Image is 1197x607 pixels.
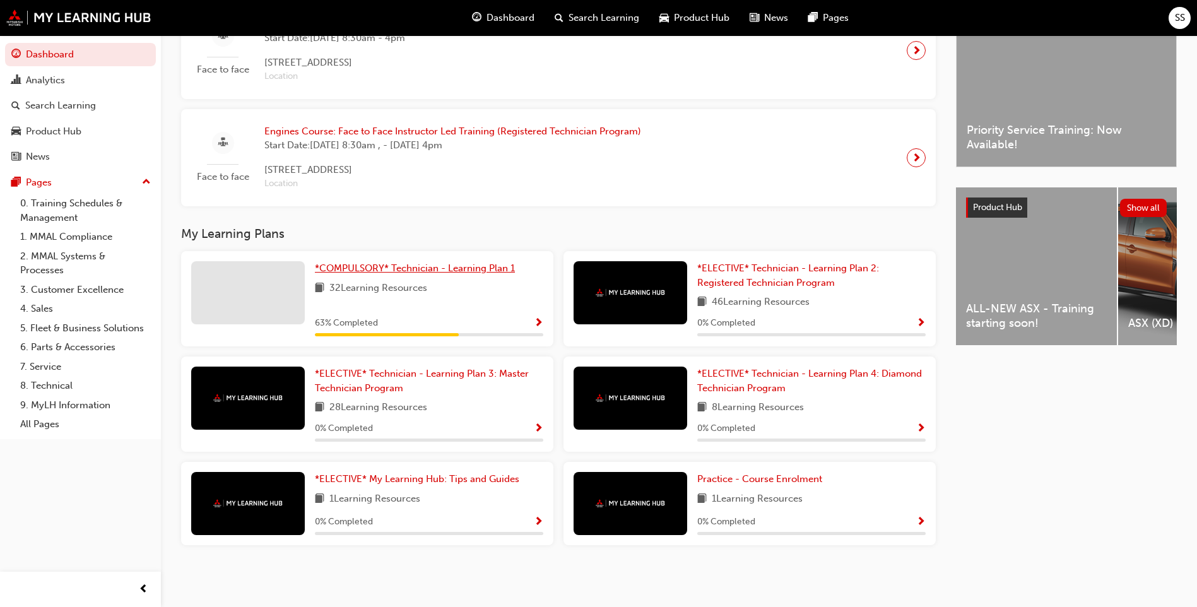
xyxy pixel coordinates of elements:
[5,145,156,168] a: News
[674,11,729,25] span: Product Hub
[697,261,926,290] a: *ELECTIVE* Technician - Learning Plan 2: Registered Technician Program
[26,124,81,139] div: Product Hub
[697,421,755,436] span: 0 % Completed
[25,98,96,113] div: Search Learning
[26,150,50,164] div: News
[462,5,545,31] a: guage-iconDashboard
[1169,7,1191,29] button: SS
[139,582,148,598] span: prev-icon
[264,56,711,70] span: [STREET_ADDRESS]
[5,94,156,117] a: Search Learning
[191,62,254,77] span: Face to face
[534,423,543,435] span: Show Progress
[5,43,156,66] a: Dashboard
[15,357,156,377] a: 7. Service
[315,400,324,416] span: book-icon
[11,100,20,112] span: search-icon
[329,400,427,416] span: 28 Learning Resources
[315,515,373,529] span: 0 % Completed
[966,302,1107,330] span: ALL-NEW ASX - Training starting soon!
[11,49,21,61] span: guage-icon
[11,177,21,189] span: pages-icon
[5,40,156,171] button: DashboardAnalyticsSearch LearningProduct HubNews
[15,376,156,396] a: 8. Technical
[966,197,1167,218] a: Product HubShow all
[649,5,740,31] a: car-iconProduct Hub
[697,515,755,529] span: 0 % Completed
[534,315,543,331] button: Show Progress
[967,123,1166,151] span: Priority Service Training: Now Available!
[534,421,543,437] button: Show Progress
[26,73,65,88] div: Analytics
[213,394,283,402] img: mmal
[740,5,798,31] a: news-iconNews
[315,368,529,394] span: *ELECTIVE* Technician - Learning Plan 3: Master Technician Program
[823,11,849,25] span: Pages
[15,319,156,338] a: 5. Fleet & Business Solutions
[916,318,926,329] span: Show Progress
[15,338,156,357] a: 6. Parts & Accessories
[315,421,373,436] span: 0 % Completed
[916,423,926,435] span: Show Progress
[808,10,818,26] span: pages-icon
[912,149,921,167] span: next-icon
[15,396,156,415] a: 9. MyLH Information
[15,280,156,300] a: 3. Customer Excellence
[142,174,151,191] span: up-icon
[1120,199,1167,217] button: Show all
[596,394,665,402] img: mmal
[329,281,427,297] span: 32 Learning Resources
[315,367,543,395] a: *ELECTIVE* Technician - Learning Plan 3: Master Technician Program
[191,119,926,196] a: Face to faceEngines Course: Face to Face Instructor Led Training (Registered Technician Program)S...
[264,124,641,139] span: Engines Course: Face to Face Instructor Led Training (Registered Technician Program)
[6,9,151,26] a: mmal
[329,492,420,507] span: 1 Learning Resources
[912,42,921,59] span: next-icon
[712,400,804,416] span: 8 Learning Resources
[15,299,156,319] a: 4. Sales
[264,69,711,84] span: Location
[15,247,156,280] a: 2. MMAL Systems & Processes
[264,31,711,45] span: Start Date: [DATE] 8:30am - 4pm
[213,499,283,507] img: mmal
[750,10,759,26] span: news-icon
[486,11,534,25] span: Dashboard
[191,12,926,89] a: Face to faceEV/PHEV Course 1: Face to Face Instructor Led Training (Registered Technician Fundame...
[15,227,156,247] a: 1. MMAL Compliance
[712,492,803,507] span: 1 Learning Resources
[697,316,755,331] span: 0 % Completed
[697,400,707,416] span: book-icon
[15,415,156,434] a: All Pages
[764,11,788,25] span: News
[545,5,649,31] a: search-iconSearch Learning
[5,171,156,194] button: Pages
[697,367,926,395] a: *ELECTIVE* Technician - Learning Plan 4: Diamond Technician Program
[697,295,707,310] span: book-icon
[973,202,1022,213] span: Product Hub
[264,138,641,153] span: Start Date: [DATE] 8:30am , - [DATE] 4pm
[11,75,21,86] span: chart-icon
[712,295,810,310] span: 46 Learning Resources
[264,163,641,177] span: [STREET_ADDRESS]
[315,492,324,507] span: book-icon
[315,262,515,274] span: *COMPULSORY* Technician - Learning Plan 1
[697,472,827,486] a: Practice - Course Enrolment
[798,5,859,31] a: pages-iconPages
[916,514,926,530] button: Show Progress
[534,517,543,528] span: Show Progress
[596,288,665,297] img: mmal
[555,10,563,26] span: search-icon
[916,315,926,331] button: Show Progress
[5,69,156,92] a: Analytics
[191,170,254,184] span: Face to face
[956,187,1117,345] a: ALL-NEW ASX - Training starting soon!
[315,316,378,331] span: 63 % Completed
[26,175,52,190] div: Pages
[264,177,641,191] span: Location
[218,135,228,151] span: sessionType_FACE_TO_FACE-icon
[315,473,519,485] span: *ELECTIVE* My Learning Hub: Tips and Guides
[315,281,324,297] span: book-icon
[697,262,879,288] span: *ELECTIVE* Technician - Learning Plan 2: Registered Technician Program
[697,492,707,507] span: book-icon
